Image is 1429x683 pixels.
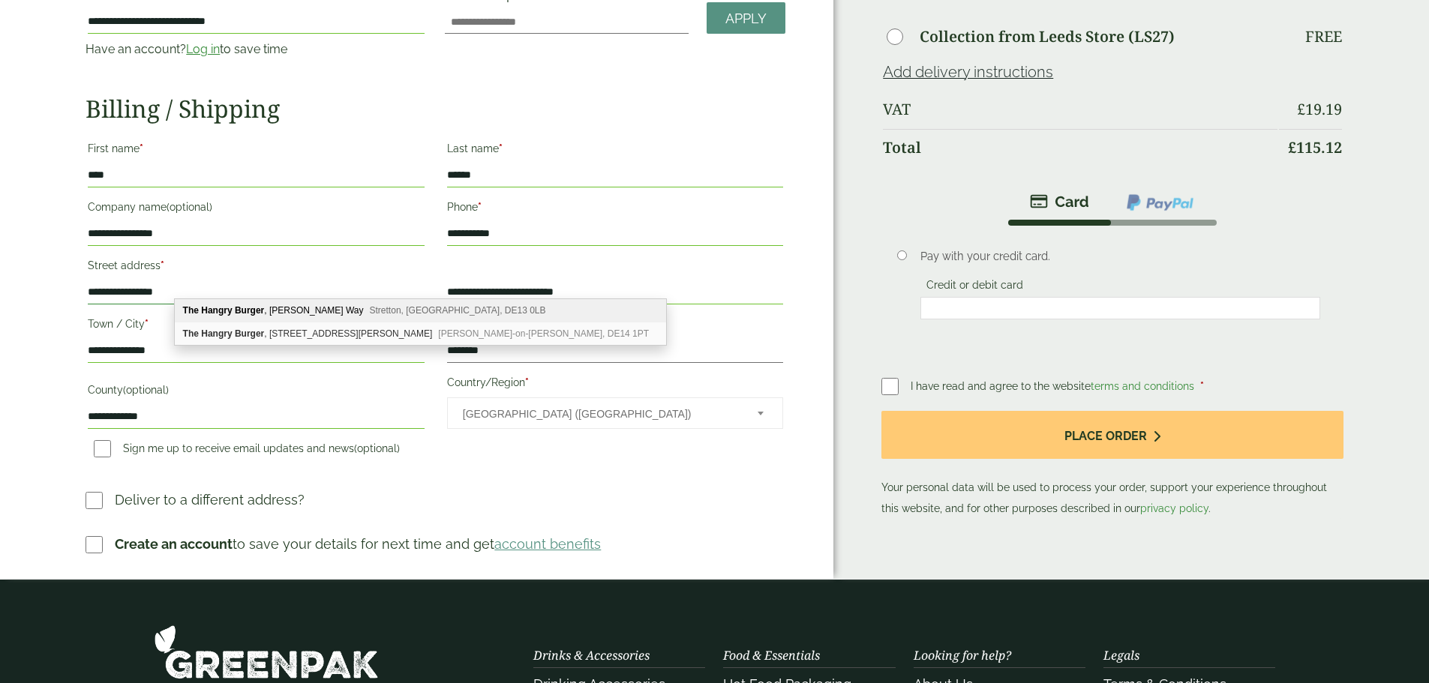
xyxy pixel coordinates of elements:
span: (optional) [123,384,169,396]
label: Sign me up to receive email updates and news [88,442,406,459]
span: I have read and agree to the website [911,380,1197,392]
th: VAT [883,91,1277,127]
label: Company name [88,196,424,222]
a: Apply [707,2,785,34]
div: The Hangry Burger, Unit 10, Eccleshall Business Park, Hawkins Lane [175,322,667,345]
th: Total [883,129,1277,166]
abbr: required [1200,380,1204,392]
a: privacy policy [1140,502,1208,514]
p: Pay with your credit card. [920,248,1320,265]
a: Add delivery instructions [883,63,1053,81]
span: [PERSON_NAME]-on-[PERSON_NAME], DE14 1PT [438,328,649,339]
b: The Hangry Burger [183,305,265,316]
div: The Hangry Burger, James Brindley Way [175,299,667,322]
label: Town / City [88,313,424,339]
a: terms and conditions [1091,380,1194,392]
p: to save your details for next time and get [115,534,601,554]
abbr: required [145,318,149,330]
abbr: required [499,142,503,154]
bdi: 115.12 [1288,137,1342,157]
label: Phone [447,196,783,222]
span: Country/Region [447,397,783,429]
p: Deliver to a different address? [115,490,305,510]
img: GreenPak Supplies [154,625,379,679]
a: account benefits [494,536,601,552]
p: Your personal data will be used to process your order, support your experience throughout this we... [881,411,1343,520]
span: Stretton, [GEOGRAPHIC_DATA], DE13 0LB [370,305,546,316]
abbr: required [525,376,529,388]
b: The Hangry Burger [183,328,265,339]
span: £ [1288,137,1296,157]
abbr: required [140,142,143,154]
strong: Create an account [115,536,233,552]
label: Country/Region [447,372,783,397]
span: (optional) [167,201,212,213]
label: Credit or debit card [920,279,1029,295]
span: (optional) [354,442,400,454]
p: Free [1305,28,1342,46]
button: Place order [881,411,1343,460]
bdi: 19.19 [1297,99,1342,119]
abbr: required [478,201,482,213]
img: stripe.png [1030,193,1089,211]
label: Street address [88,255,424,280]
label: First name [88,138,424,163]
a: Log in [186,42,220,56]
span: Apply [725,10,767,27]
label: Collection from Leeds Store (LS27) [920,29,1175,44]
input: Sign me up to receive email updates and news(optional) [94,440,111,457]
img: ppcp-gateway.png [1125,193,1195,212]
label: Last name [447,138,783,163]
p: Have an account? to save time [86,40,426,58]
span: £ [1297,99,1305,119]
iframe: Secure card payment input frame [925,301,1316,315]
h2: Billing / Shipping [86,94,785,123]
abbr: required [161,259,164,271]
span: United Kingdom (UK) [463,398,737,430]
label: County [88,379,424,405]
